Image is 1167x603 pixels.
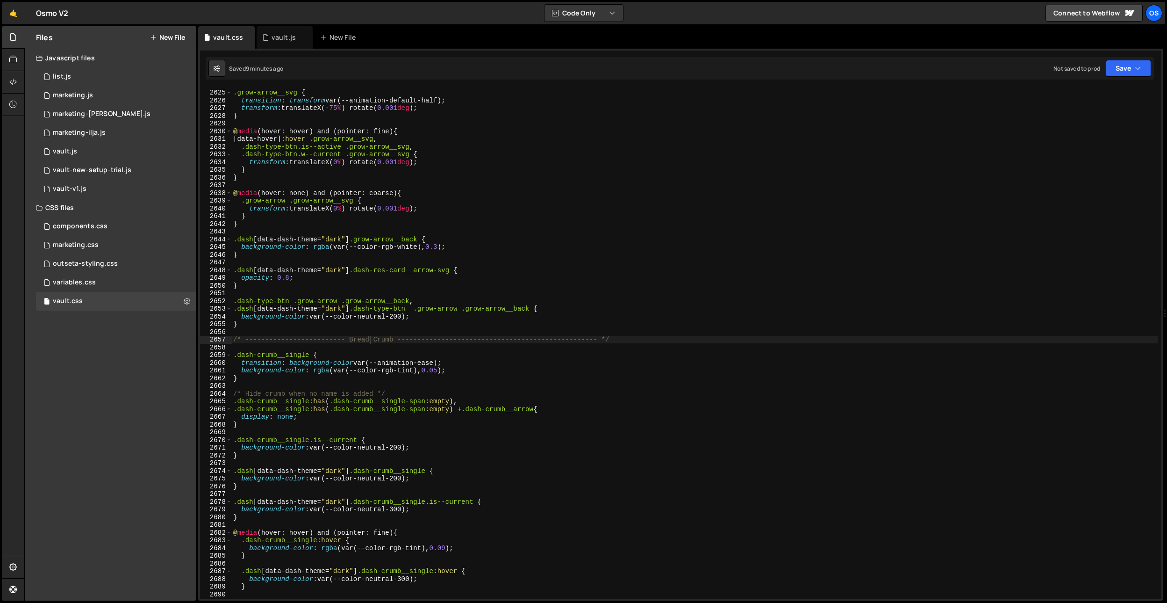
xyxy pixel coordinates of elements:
[200,382,232,390] div: 2663
[229,65,283,73] div: Saved
[200,490,232,498] div: 2677
[25,49,196,67] div: Javascript files
[200,320,232,328] div: 2655
[1053,65,1100,73] div: Not saved to prod
[36,86,196,105] div: 16596/45422.js
[200,375,232,383] div: 2662
[200,521,232,529] div: 2681
[200,367,232,375] div: 2661
[200,290,232,298] div: 2651
[36,161,196,180] div: 16596/45152.js
[36,124,196,142] div: 16596/45423.js
[200,506,232,514] div: 2679
[200,135,232,143] div: 2631
[36,142,196,161] div: 16596/45133.js
[200,567,232,575] div: 2687
[200,313,232,321] div: 2654
[200,421,232,429] div: 2668
[53,129,106,137] div: marketing-ilja.js
[200,498,232,506] div: 2678
[200,267,232,275] div: 2648
[200,189,232,197] div: 2638
[200,413,232,421] div: 2667
[53,110,150,118] div: marketing-[PERSON_NAME].js
[200,475,232,483] div: 2675
[200,459,232,467] div: 2673
[200,537,232,545] div: 2683
[36,67,196,86] div: 16596/45151.js
[200,444,232,452] div: 2671
[200,220,232,228] div: 2642
[36,217,196,236] div: 16596/45511.css
[1146,5,1162,22] a: Os
[200,182,232,189] div: 2637
[36,32,53,43] h2: Files
[200,429,232,436] div: 2669
[53,297,83,305] div: vault.css
[200,282,232,290] div: 2650
[200,228,232,236] div: 2643
[36,7,68,19] div: Osmo V2
[53,278,96,287] div: variables.css
[36,292,196,311] div: 16596/45153.css
[53,260,118,268] div: outseta-styling.css
[200,514,232,522] div: 2680
[200,359,232,367] div: 2660
[200,197,232,205] div: 2639
[1106,60,1151,77] button: Save
[36,105,196,124] div: 16596/45424.js
[200,151,232,159] div: 2633
[320,33,359,42] div: New File
[200,212,232,220] div: 2641
[53,91,93,100] div: marketing.js
[36,180,196,198] div: 16596/45132.js
[200,143,232,151] div: 2632
[200,575,232,583] div: 2688
[246,65,283,73] div: 9 minutes ago
[544,5,623,22] button: Code Only
[200,336,232,344] div: 2657
[53,166,131,174] div: vault-new-setup-trial.js
[200,436,232,444] div: 2670
[200,351,232,359] div: 2659
[200,298,232,305] div: 2652
[200,305,232,313] div: 2653
[200,205,232,213] div: 2640
[53,147,77,156] div: vault.js
[36,254,196,273] div: 16596/45156.css
[36,273,196,292] div: 16596/45154.css
[200,583,232,591] div: 2689
[53,185,86,193] div: vault-v1.js
[53,222,107,231] div: components.css
[36,236,196,254] div: 16596/45446.css
[200,97,232,105] div: 2626
[200,174,232,182] div: 2636
[2,2,25,24] a: 🤙
[53,241,99,249] div: marketing.css
[200,120,232,128] div: 2629
[200,344,232,352] div: 2658
[1045,5,1143,22] a: Connect to Webflow
[213,33,243,42] div: vault.css
[200,328,232,336] div: 2656
[200,483,232,491] div: 2676
[200,274,232,282] div: 2649
[200,166,232,174] div: 2635
[200,591,232,599] div: 2690
[272,33,296,42] div: vault.js
[200,529,232,537] div: 2682
[200,236,232,244] div: 2644
[200,243,232,251] div: 2645
[200,104,232,112] div: 2627
[25,198,196,217] div: CSS files
[200,112,232,120] div: 2628
[200,259,232,267] div: 2647
[200,545,232,552] div: 2684
[200,467,232,475] div: 2674
[200,89,232,97] div: 2625
[200,398,232,406] div: 2665
[200,251,232,259] div: 2646
[53,73,71,81] div: list.js
[200,406,232,414] div: 2666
